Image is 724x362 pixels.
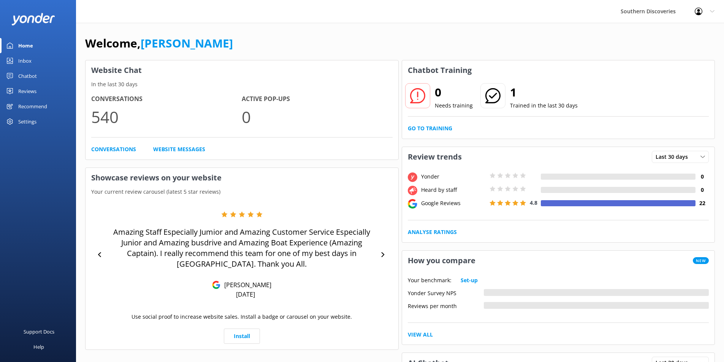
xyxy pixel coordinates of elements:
[86,60,398,80] h3: Website Chat
[91,94,242,104] h4: Conversations
[11,13,55,25] img: yonder-white-logo.png
[408,289,484,296] div: Yonder Survey NPS
[242,94,392,104] h4: Active Pop-ups
[91,104,242,130] p: 540
[18,68,37,84] div: Chatbot
[693,257,709,264] span: New
[131,313,352,321] p: Use social proof to increase website sales. Install a badge or carousel on your website.
[33,339,44,354] div: Help
[408,124,452,133] a: Go to Training
[224,329,260,344] a: Install
[18,53,32,68] div: Inbox
[435,101,473,110] p: Needs training
[18,84,36,99] div: Reviews
[212,281,220,289] img: Google Reviews
[510,83,578,101] h2: 1
[656,153,692,161] span: Last 30 days
[419,172,488,181] div: Yonder
[530,199,537,206] span: 4.8
[86,168,398,188] h3: Showcase reviews on your website
[236,290,255,299] p: [DATE]
[408,228,457,236] a: Analyse Ratings
[220,281,271,289] p: [PERSON_NAME]
[18,114,36,129] div: Settings
[86,80,398,89] p: In the last 30 days
[402,60,477,80] h3: Chatbot Training
[86,188,398,196] p: Your current review carousel (latest 5 star reviews)
[402,251,481,270] h3: How you compare
[91,145,136,153] a: Conversations
[435,83,473,101] h2: 0
[408,330,433,339] a: View All
[153,145,205,153] a: Website Messages
[85,34,233,52] h1: Welcome,
[242,104,392,130] p: 0
[461,276,478,285] a: Set-up
[408,276,452,285] p: Your benchmark:
[695,199,709,207] h4: 22
[141,35,233,51] a: [PERSON_NAME]
[106,227,377,269] p: Amazing Staff Especially Jumior and Amazing Customer Service Especially Junior and Amazing busdri...
[419,186,488,194] div: Heard by staff
[510,101,578,110] p: Trained in the last 30 days
[695,186,709,194] h4: 0
[18,38,33,53] div: Home
[408,302,484,309] div: Reviews per month
[24,324,54,339] div: Support Docs
[419,199,488,207] div: Google Reviews
[402,147,467,167] h3: Review trends
[18,99,47,114] div: Recommend
[695,172,709,181] h4: 0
